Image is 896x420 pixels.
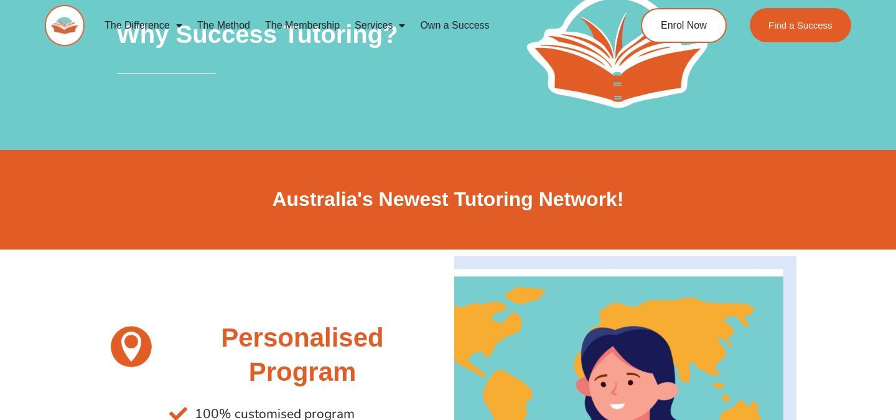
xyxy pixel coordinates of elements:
[258,11,347,40] a: The Membership
[661,21,707,30] span: Enrol Now
[169,321,436,389] h2: Personalised Program
[413,11,497,40] a: Own a Success
[100,187,796,213] h2: Australia's Newest Tutoring Network!
[190,11,258,40] a: The Method
[641,8,727,43] a: Enrol Now
[97,11,595,40] nav: Menu
[768,21,833,30] span: Find a Success
[97,11,190,40] a: The Difference
[750,8,851,42] a: Find a Success
[347,11,413,40] a: Services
